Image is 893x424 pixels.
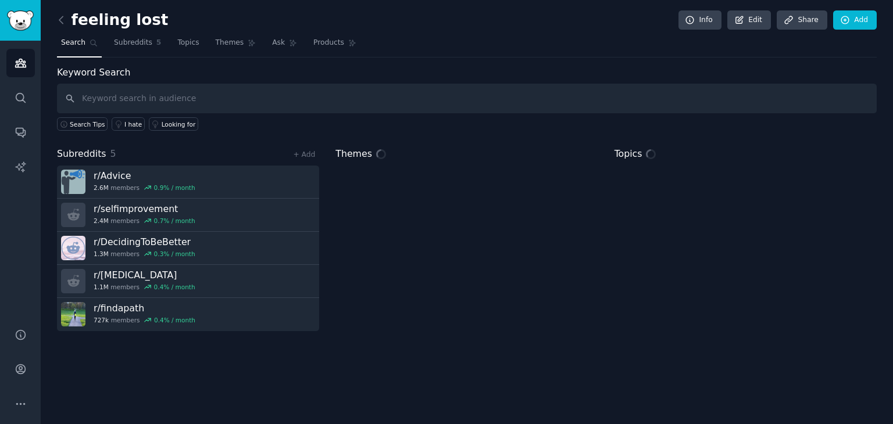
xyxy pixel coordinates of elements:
[94,170,195,182] h3: r/ Advice
[57,117,108,131] button: Search Tips
[94,236,195,248] h3: r/ DecidingToBeBetter
[156,38,162,48] span: 5
[615,147,642,161] span: Topics
[154,217,195,225] div: 0.7 % / month
[154,316,195,324] div: 0.4 % / month
[57,67,130,78] label: Keyword Search
[94,203,195,215] h3: r/ selfimprovement
[293,150,315,159] a: + Add
[61,170,85,194] img: Advice
[94,283,195,291] div: members
[94,250,195,258] div: members
[268,34,301,58] a: Ask
[57,11,168,30] h2: feeling lost
[94,217,109,225] span: 2.4M
[94,184,195,192] div: members
[272,38,285,48] span: Ask
[149,117,198,131] a: Looking for
[57,84,877,113] input: Keyword search in audience
[162,120,196,128] div: Looking for
[727,10,771,30] a: Edit
[777,10,827,30] a: Share
[114,38,152,48] span: Subreddits
[154,283,195,291] div: 0.4 % / month
[94,283,109,291] span: 1.1M
[94,302,195,314] h3: r/ findapath
[154,184,195,192] div: 0.9 % / month
[94,184,109,192] span: 2.6M
[61,236,85,260] img: DecidingToBeBetter
[94,316,109,324] span: 727k
[61,302,85,326] img: findapath
[61,38,85,48] span: Search
[335,147,372,161] span: Themes
[124,120,142,128] div: I hate
[57,34,102,58] a: Search
[110,34,165,58] a: Subreddits5
[173,34,203,58] a: Topics
[94,316,195,324] div: members
[57,265,319,298] a: r/[MEDICAL_DATA]1.1Mmembers0.4% / month
[94,250,109,258] span: 1.3M
[110,148,116,159] span: 5
[57,199,319,232] a: r/selfimprovement2.4Mmembers0.7% / month
[57,232,319,265] a: r/DecidingToBeBetter1.3Mmembers0.3% / month
[70,120,105,128] span: Search Tips
[216,38,244,48] span: Themes
[57,298,319,331] a: r/findapath727kmembers0.4% / month
[154,250,195,258] div: 0.3 % / month
[313,38,344,48] span: Products
[57,147,106,161] span: Subreddits
[7,10,34,31] img: GummySearch logo
[833,10,877,30] a: Add
[94,217,195,225] div: members
[309,34,360,58] a: Products
[94,269,195,281] h3: r/ [MEDICAL_DATA]
[177,38,199,48] span: Topics
[112,117,145,131] a: I hate
[678,10,721,30] a: Info
[212,34,260,58] a: Themes
[57,166,319,199] a: r/Advice2.6Mmembers0.9% / month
